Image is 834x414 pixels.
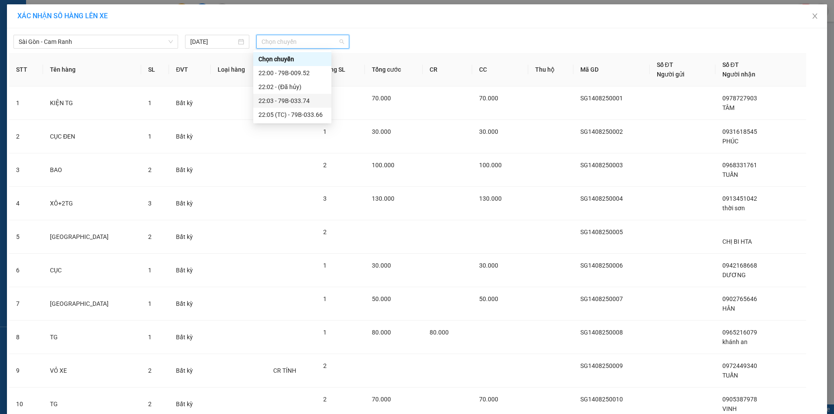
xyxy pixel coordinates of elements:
[372,195,394,202] span: 130.000
[9,86,43,120] td: 1
[423,53,472,86] th: CR
[43,287,141,321] td: [GEOGRAPHIC_DATA]
[148,99,152,106] span: 1
[148,334,152,341] span: 1
[580,362,623,369] span: SG1408250009
[722,104,735,111] span: TÂM
[9,153,43,187] td: 3
[258,68,326,78] div: 22:00 - 79B-009.52
[53,13,86,53] b: Gửi khách hàng
[141,53,169,86] th: SL
[9,187,43,220] td: 4
[94,11,115,32] img: logo.jpg
[323,329,327,336] span: 1
[479,128,498,135] span: 30.000
[722,162,757,169] span: 0968331761
[323,295,327,302] span: 1
[73,33,119,40] b: [DOMAIN_NAME]
[9,354,43,388] td: 9
[372,329,391,336] span: 80.000
[43,153,141,187] td: BAO
[722,396,757,403] span: 0905387978
[580,195,623,202] span: SG1408250004
[9,287,43,321] td: 7
[43,220,141,254] td: [GEOGRAPHIC_DATA]
[722,305,735,312] span: HÂN
[323,162,327,169] span: 2
[323,396,327,403] span: 2
[148,133,152,140] span: 1
[722,61,739,68] span: Số ĐT
[323,229,327,235] span: 2
[43,86,141,120] td: KIỆN TG
[148,233,152,240] span: 2
[316,53,365,86] th: Tổng SL
[580,262,623,269] span: SG1408250006
[479,396,498,403] span: 70.000
[722,171,738,178] span: TUẤN
[372,162,394,169] span: 100.000
[169,187,211,220] td: Bất kỳ
[258,110,326,119] div: 22:05 (TC) - 79B-033.66
[722,272,746,278] span: DƯƠNG
[722,295,757,302] span: 0902765646
[479,95,498,102] span: 70.000
[148,267,152,274] span: 1
[261,35,344,48] span: Chọn chuyến
[9,53,43,86] th: STT
[169,321,211,354] td: Bất kỳ
[258,82,326,92] div: 22:02 - (Đã hủy)
[479,195,502,202] span: 130.000
[43,254,141,287] td: CỤC
[365,53,423,86] th: Tổng cước
[169,120,211,153] td: Bất kỳ
[657,71,685,78] span: Người gửi
[580,329,623,336] span: SG1408250008
[169,354,211,388] td: Bất kỳ
[580,162,623,169] span: SG1408250003
[573,53,649,86] th: Mã GD
[258,54,326,64] div: Chọn chuyến
[528,53,573,86] th: Thu hộ
[43,120,141,153] td: CỤC ĐEN
[479,295,498,302] span: 50.000
[169,254,211,287] td: Bất kỳ
[169,153,211,187] td: Bất kỳ
[580,295,623,302] span: SG1408250007
[722,238,752,245] span: CHỊ BI HTA
[148,367,152,374] span: 2
[811,13,818,20] span: close
[722,128,757,135] span: 0931618545
[580,229,623,235] span: SG1408250005
[472,53,529,86] th: CC
[722,262,757,269] span: 0942168668
[11,56,44,112] b: Hòa [GEOGRAPHIC_DATA]
[372,128,391,135] span: 30.000
[148,300,152,307] span: 1
[580,396,623,403] span: SG1408250010
[43,53,141,86] th: Tên hàng
[43,187,141,220] td: XÔ+2TG
[722,372,738,379] span: TUẤN
[273,367,296,374] span: CR TÍNH
[722,338,748,345] span: khánh an
[372,396,391,403] span: 70.000
[148,166,152,173] span: 2
[19,35,173,48] span: Sài Gòn - Cam Ranh
[9,321,43,354] td: 8
[372,95,391,102] span: 70.000
[580,128,623,135] span: SG1408250002
[722,205,745,212] span: thời sơn
[657,61,673,68] span: Số ĐT
[9,220,43,254] td: 5
[43,354,141,388] td: VỎ XE
[323,195,327,202] span: 3
[253,52,331,66] div: Chọn chuyến
[258,96,326,106] div: 22:03 - 79B-033.74
[479,162,502,169] span: 100.000
[372,262,391,269] span: 30.000
[323,362,327,369] span: 2
[722,138,738,145] span: PHÚC
[803,4,827,29] button: Close
[722,405,737,412] span: VINH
